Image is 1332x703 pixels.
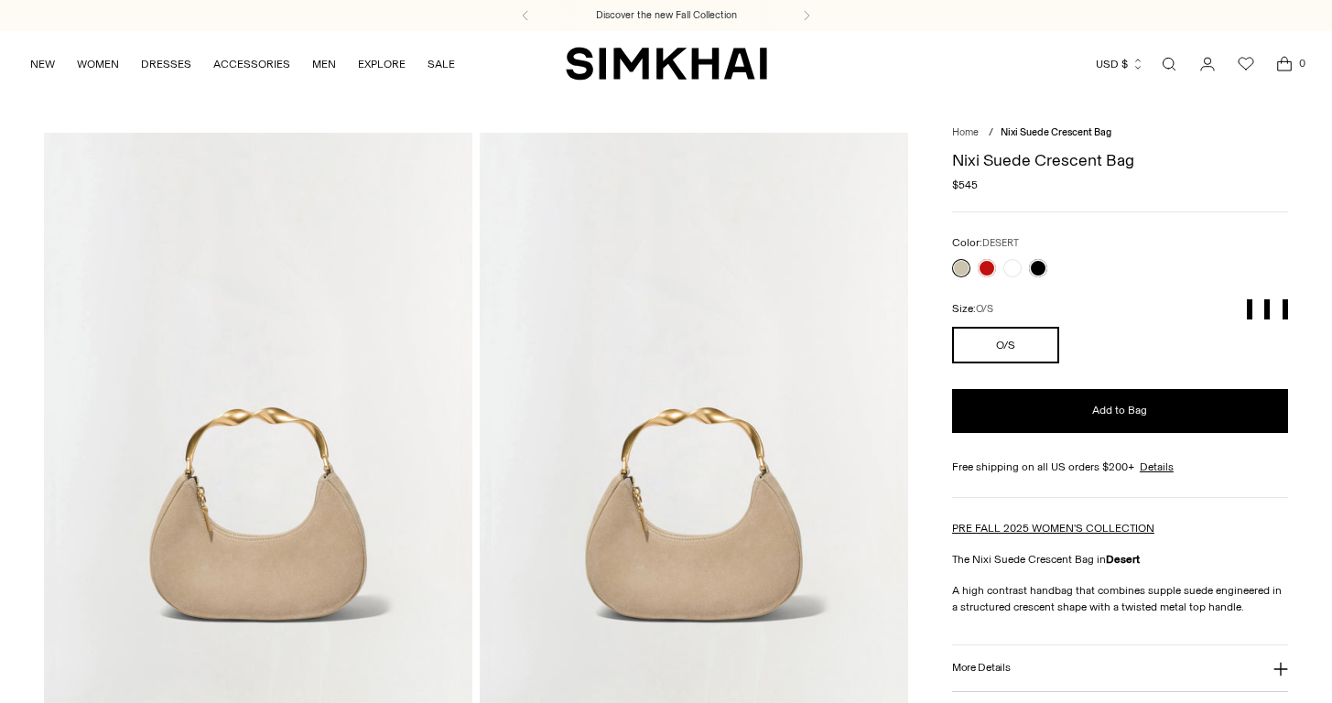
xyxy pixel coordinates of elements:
[952,126,979,138] a: Home
[1151,46,1187,82] a: Open search modal
[952,152,1288,168] h1: Nixi Suede Crescent Bag
[596,8,737,23] a: Discover the new Fall Collection
[358,44,406,84] a: EXPLORE
[312,44,336,84] a: MEN
[1096,44,1144,84] button: USD $
[1189,46,1226,82] a: Go to the account page
[77,44,119,84] a: WOMEN
[952,522,1154,535] a: PRE FALL 2025 WOMEN'S COLLECTION
[1001,126,1111,138] span: Nixi Suede Crescent Bag
[1266,46,1303,82] a: Open cart modal
[141,44,191,84] a: DRESSES
[1106,553,1140,566] strong: Desert
[1092,403,1147,418] span: Add to Bag
[952,582,1288,615] p: A high contrast handbag that combines supple suede engineered in a structured crescent shape with...
[213,44,290,84] a: ACCESSORIES
[952,327,1059,363] button: O/S
[952,389,1288,433] button: Add to Bag
[1228,46,1264,82] a: Wishlist
[952,459,1288,475] div: Free shipping on all US orders $200+
[952,125,1288,141] nav: breadcrumbs
[952,300,993,318] label: Size:
[952,645,1288,692] button: More Details
[989,125,993,141] div: /
[952,234,1019,252] label: Color:
[566,46,767,81] a: SIMKHAI
[428,44,455,84] a: SALE
[1294,55,1310,71] span: 0
[952,177,978,193] span: $545
[976,303,993,315] span: O/S
[952,662,1010,674] h3: More Details
[30,44,55,84] a: NEW
[1140,459,1174,475] a: Details
[952,551,1288,568] p: The Nixi Suede Crescent Bag in
[982,237,1019,249] span: DESERT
